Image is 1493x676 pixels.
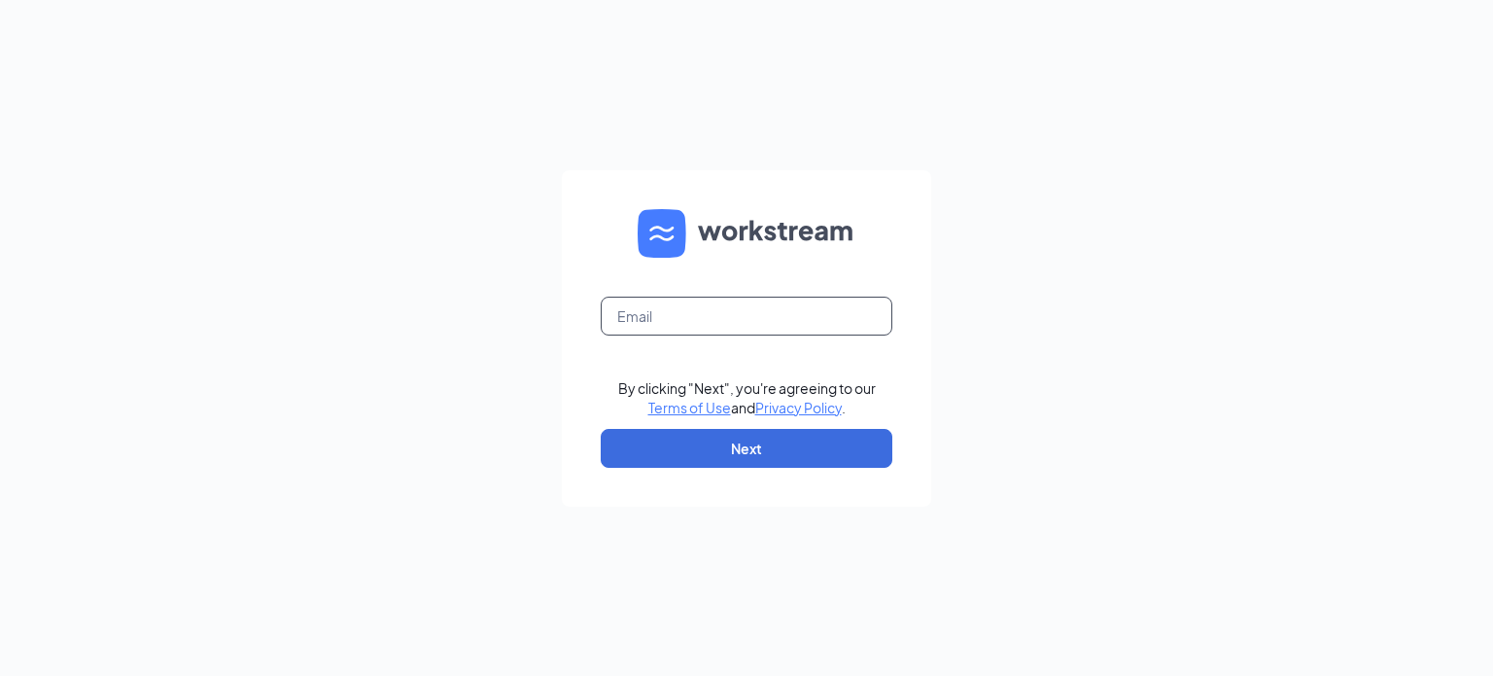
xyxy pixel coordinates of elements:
[618,378,876,417] div: By clicking "Next", you're agreeing to our and .
[601,429,892,468] button: Next
[755,399,842,416] a: Privacy Policy
[648,399,731,416] a: Terms of Use
[638,209,855,258] img: WS logo and Workstream text
[601,297,892,336] input: Email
